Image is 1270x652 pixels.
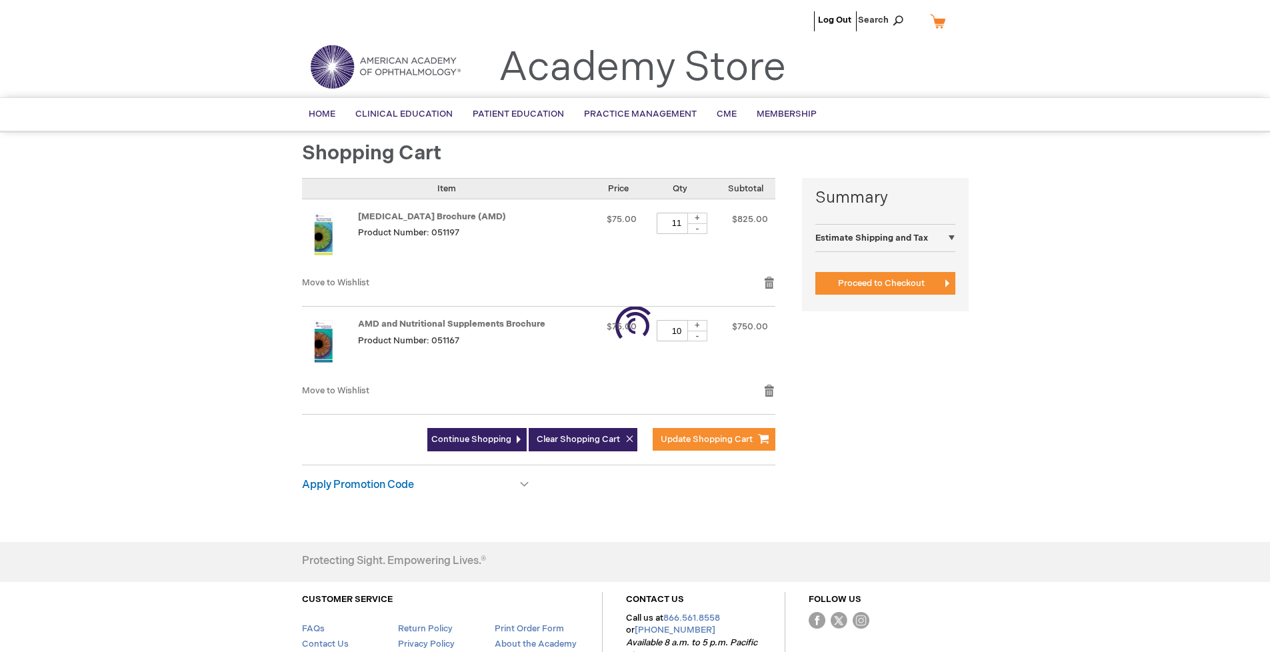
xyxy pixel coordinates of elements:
[657,320,697,341] input: Qty
[302,385,369,396] a: Move to Wishlist
[607,214,637,225] span: $75.00
[302,479,414,491] strong: Apply Promotion Code
[687,320,707,331] div: +
[838,278,925,289] span: Proceed to Checkout
[818,15,851,25] a: Log Out
[858,7,909,33] span: Search
[495,639,577,649] a: About the Academy
[529,428,637,451] button: Clear Shopping Cart
[663,613,720,623] a: 866.561.8558
[657,213,697,234] input: Qty
[732,321,768,332] span: $750.00
[608,183,629,194] span: Price
[302,623,325,634] a: FAQs
[853,612,869,629] img: instagram
[673,183,687,194] span: Qty
[473,109,564,119] span: Patient Education
[687,331,707,341] div: -
[607,321,637,332] span: $75.00
[302,277,369,288] a: Move to Wishlist
[815,233,928,243] strong: Estimate Shipping and Tax
[717,109,737,119] span: CME
[358,319,545,329] a: AMD and Nutritional Supplements Brochure
[398,623,453,634] a: Return Policy
[815,272,955,295] button: Proceed to Checkout
[302,320,345,363] img: AMD and Nutritional Supplements Brochure
[302,213,345,255] img: Age-Related Macular Degeneration Brochure (AMD)
[747,98,827,131] a: Membership
[358,227,459,238] span: Product Number: 051197
[302,639,349,649] a: Contact Us
[707,98,747,131] a: CME
[358,335,459,346] span: Product Number: 051167
[687,223,707,234] div: -
[626,594,684,605] a: CONTACT US
[809,612,825,629] img: Facebook
[732,214,768,225] span: $825.00
[653,428,775,451] button: Update Shopping Cart
[431,434,511,445] span: Continue Shopping
[358,211,506,222] a: [MEDICAL_DATA] Brochure (AMD)
[355,109,453,119] span: Clinical Education
[635,625,715,635] a: [PHONE_NUMBER]
[398,639,455,649] a: Privacy Policy
[302,213,358,263] a: Age-Related Macular Degeneration Brochure (AMD)
[345,98,463,131] a: Clinical Education
[574,98,707,131] a: Practice Management
[831,612,847,629] img: Twitter
[661,434,753,445] span: Update Shopping Cart
[815,187,955,209] strong: Summary
[757,109,817,119] span: Membership
[437,183,456,194] span: Item
[687,213,707,224] div: +
[302,555,486,567] h4: Protecting Sight. Empowering Lives.®
[302,594,393,605] a: CUSTOMER SERVICE
[499,44,786,92] a: Academy Store
[309,109,335,119] span: Home
[302,141,441,165] span: Shopping Cart
[495,623,564,634] a: Print Order Form
[537,434,620,445] span: Clear Shopping Cart
[302,320,358,371] a: AMD and Nutritional Supplements Brochure
[427,428,527,451] a: Continue Shopping
[728,183,763,194] span: Subtotal
[809,594,861,605] a: FOLLOW US
[584,109,697,119] span: Practice Management
[463,98,574,131] a: Patient Education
